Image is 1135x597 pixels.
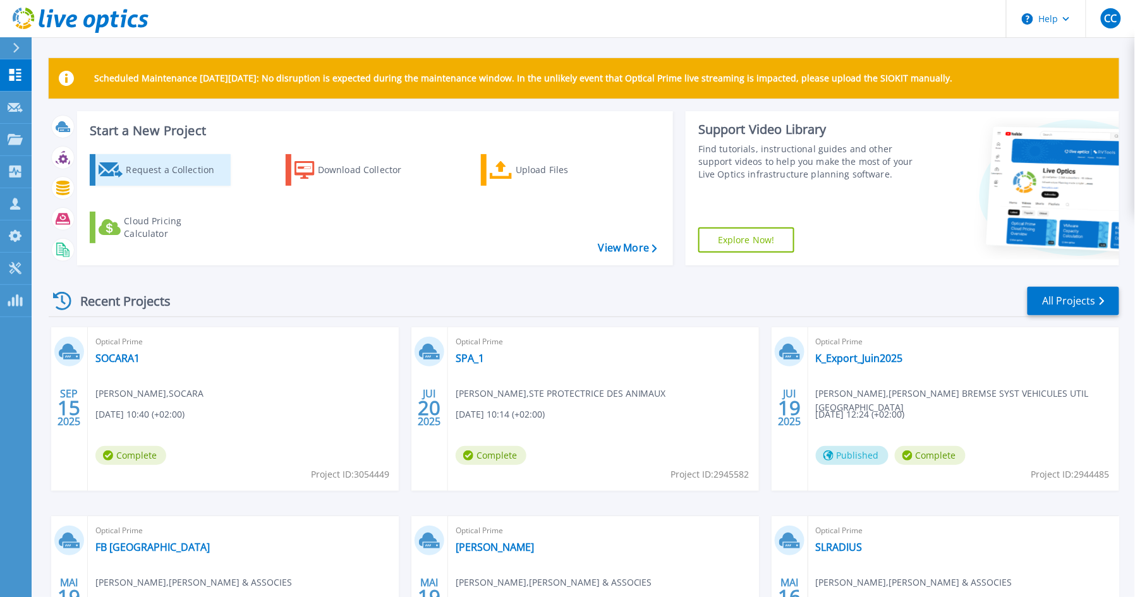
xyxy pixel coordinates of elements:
[126,157,227,183] div: Request a Collection
[58,402,80,413] span: 15
[95,335,391,349] span: Optical Prime
[816,541,863,553] a: SLRADIUS
[816,446,889,465] span: Published
[95,541,210,553] a: FB [GEOGRAPHIC_DATA]
[286,154,427,186] a: Download Collector
[456,576,652,589] span: [PERSON_NAME] , [PERSON_NAME] & ASSOCIES
[318,157,419,183] div: Download Collector
[777,385,801,431] div: JUI 2025
[816,576,1012,589] span: [PERSON_NAME] , [PERSON_NAME] & ASSOCIES
[1104,13,1117,23] span: CC
[95,352,140,365] a: SOCARA1
[90,154,231,186] a: Request a Collection
[456,387,666,401] span: [PERSON_NAME] , STE PROTECTRICE DES ANIMAUX
[418,402,440,413] span: 20
[456,335,751,349] span: Optical Prime
[95,446,166,465] span: Complete
[456,407,545,421] span: [DATE] 10:14 (+02:00)
[417,385,441,431] div: JUI 2025
[698,227,794,253] a: Explore Now!
[895,446,966,465] span: Complete
[481,154,622,186] a: Upload Files
[90,212,231,243] a: Cloud Pricing Calculator
[778,402,801,413] span: 19
[1031,467,1110,481] span: Project ID: 2944485
[816,387,1119,414] span: [PERSON_NAME] , [PERSON_NAME] BREMSE SYST VEHICULES UTIL [GEOGRAPHIC_DATA]
[816,352,903,365] a: K_Export_Juin2025
[311,467,389,481] span: Project ID: 3054449
[816,335,1112,349] span: Optical Prime
[598,242,657,254] a: View More
[516,157,617,183] div: Upload Files
[456,352,484,365] a: SPA_1
[57,385,81,431] div: SEP 2025
[456,446,526,465] span: Complete
[456,524,751,538] span: Optical Prime
[49,286,188,317] div: Recent Projects
[671,467,750,481] span: Project ID: 2945582
[124,215,225,240] div: Cloud Pricing Calculator
[816,524,1112,538] span: Optical Prime
[698,121,918,138] div: Support Video Library
[94,73,953,83] p: Scheduled Maintenance [DATE][DATE]: No disruption is expected during the maintenance window. In t...
[1028,287,1119,315] a: All Projects
[698,143,918,181] div: Find tutorials, instructional guides and other support videos to help you make the most of your L...
[95,576,292,589] span: [PERSON_NAME] , [PERSON_NAME] & ASSOCIES
[95,524,391,538] span: Optical Prime
[456,541,534,553] a: [PERSON_NAME]
[95,387,203,401] span: [PERSON_NAME] , SOCARA
[90,124,657,138] h3: Start a New Project
[95,407,185,421] span: [DATE] 10:40 (+02:00)
[816,407,905,421] span: [DATE] 12:24 (+02:00)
